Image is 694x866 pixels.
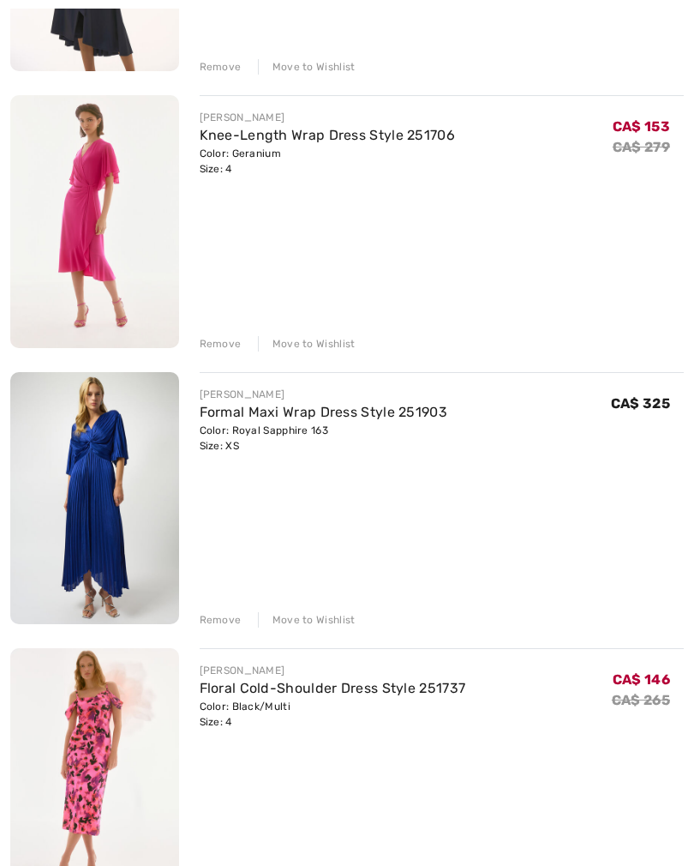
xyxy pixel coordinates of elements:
div: Color: Geranium Size: 4 [200,146,456,177]
span: CA$ 325 [611,395,670,412]
s: CA$ 279 [613,139,670,155]
div: Remove [200,59,242,75]
div: Move to Wishlist [258,612,356,628]
div: Move to Wishlist [258,336,356,352]
span: CA$ 153 [613,118,670,135]
div: [PERSON_NAME] [200,663,466,678]
s: CA$ 265 [612,692,670,708]
a: Knee-Length Wrap Dress Style 251706 [200,127,456,143]
span: CA$ 146 [613,671,670,688]
a: Floral Cold-Shoulder Dress Style 251737 [200,680,466,696]
a: Formal Maxi Wrap Dress Style 251903 [200,404,448,420]
div: Move to Wishlist [258,59,356,75]
div: [PERSON_NAME] [200,387,448,402]
div: Remove [200,612,242,628]
img: Knee-Length Wrap Dress Style 251706 [10,95,179,347]
div: Color: Royal Sapphire 163 Size: XS [200,423,448,454]
div: Remove [200,336,242,352]
div: [PERSON_NAME] [200,110,456,125]
div: Color: Black/Multi Size: 4 [200,699,466,730]
img: Formal Maxi Wrap Dress Style 251903 [10,372,179,624]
